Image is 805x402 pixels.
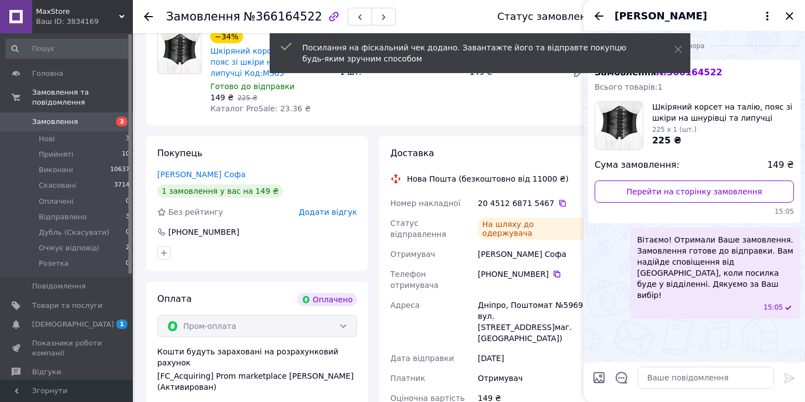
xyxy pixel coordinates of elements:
span: Доставка [390,148,434,158]
div: Отримувач [476,368,592,388]
button: Назад [592,9,606,23]
span: 225 x 1 (шт.) [652,126,696,133]
span: Товари та послуги [32,301,102,311]
span: Без рейтингу [168,208,223,217]
span: Повідомлення [32,281,86,291]
span: 10 [122,150,130,159]
span: Сума замовлення: [595,159,679,172]
span: Виконані [39,165,73,175]
div: 1 замовлення у вас на 149 ₴ [157,184,283,198]
div: Статус замовлення [497,11,599,22]
div: Повернутися назад [144,11,153,22]
span: Телефон отримувача [390,270,438,290]
span: Додати відгук [299,208,357,217]
div: [PHONE_NUMBER] [478,269,590,280]
span: MaxStore [36,7,119,17]
span: 225 ₴ [238,94,257,102]
span: Замовлення [166,10,240,23]
span: 3714 [114,181,130,190]
span: Оплачені [39,197,74,207]
span: Вчора [679,42,709,51]
span: Адреса [390,301,420,310]
span: 0 [126,259,130,269]
span: 1 [116,319,127,329]
span: Отримувач [390,250,435,259]
div: [FC_Acquiring] Prom marketplace [PERSON_NAME] (Активирован) [157,370,357,393]
span: 3 [116,117,127,126]
div: −34% [210,30,243,43]
span: №366164522 [244,10,322,23]
span: Розетка [39,259,69,269]
span: Статус відправлення [390,219,446,239]
a: [PERSON_NAME] Софа [157,170,246,179]
button: [PERSON_NAME] [615,9,774,23]
div: Кошти будуть зараховані на розрахунковий рахунок [157,346,357,393]
span: Відправлено [39,212,87,222]
span: 0 [126,228,130,238]
span: 0 [126,197,130,207]
span: Оплата [157,293,192,304]
span: 149 ₴ [210,93,234,102]
span: Відгуки [32,367,61,377]
span: Нові [39,134,55,144]
span: [DEMOGRAPHIC_DATA] [32,319,114,329]
button: Відкрити шаблони відповідей [615,370,629,385]
div: Оплачено [297,293,357,306]
span: 3 [126,134,130,144]
span: Платник [390,374,425,383]
span: Готово до відправки [210,82,295,91]
div: [DATE] [476,348,592,368]
span: 15:05 11.10.2025 [595,207,794,217]
div: Посилання на фіскальний чек додано. Завантажте його та відправте покупцю будь-яким зручним способом [302,42,647,64]
span: Вітаємо! Отримали Ваше замовлення. Замовлення готове до відправки. Вам надійде сповіщення від [GE... [637,234,794,301]
span: Скасовані [39,181,76,190]
img: 4638111643_w100_h100_kozhanyj-korset-na.jpg [595,102,643,150]
span: Замовлення [32,117,78,127]
span: Головна [32,69,63,79]
span: Замовлення та повідомлення [32,87,133,107]
span: Прийняті [39,150,73,159]
span: 3 [126,212,130,222]
span: 225 ₴ [652,135,682,146]
div: 20 4512 6871 5467 [478,198,590,209]
button: Закрити [783,9,796,23]
span: Дубль (Скасувати) [39,228,110,238]
a: Перейти на сторінку замовлення [595,181,794,203]
div: На шляху до одержувача [478,218,590,240]
div: Ваш ID: 3834169 [36,17,133,27]
span: [PERSON_NAME] [615,9,707,23]
span: 15:05 11.10.2025 [763,303,783,312]
span: Всього товарів: 1 [595,83,663,91]
span: 2 [126,243,130,253]
div: Нова Пошта (безкоштовно від 11000 ₴) [404,173,571,184]
div: [PERSON_NAME] Софа [476,244,592,264]
span: 10637 [110,165,130,175]
span: Каталог ProSale: 23.36 ₴ [210,104,311,113]
div: Дніпро, Поштомат №5969: вул. [STREET_ADDRESS]маг. [GEOGRAPHIC_DATA]) [476,295,592,348]
span: Очікує відповіді [39,243,99,253]
span: Номер накладної [390,199,461,208]
span: Покупець [157,148,203,158]
input: Пошук [6,39,131,59]
a: Шкіряний корсет на талію, пояс зі шкіри на шнурівці та липучці Код:MS05 [210,47,327,78]
span: Шкіряний корсет на талію, пояс зі шкіри на шнурівці та липучці Код:MS05 [652,101,794,123]
span: Показники роботи компанії [32,338,102,358]
div: [PHONE_NUMBER] [167,226,240,238]
span: Дата відправки [390,354,454,363]
div: 11.10.2025 [588,40,801,51]
span: 149 ₴ [767,159,794,172]
img: Шкіряний корсет на талію, пояс зі шкіри на шнурівці та липучці Код:MS05 [158,30,201,74]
